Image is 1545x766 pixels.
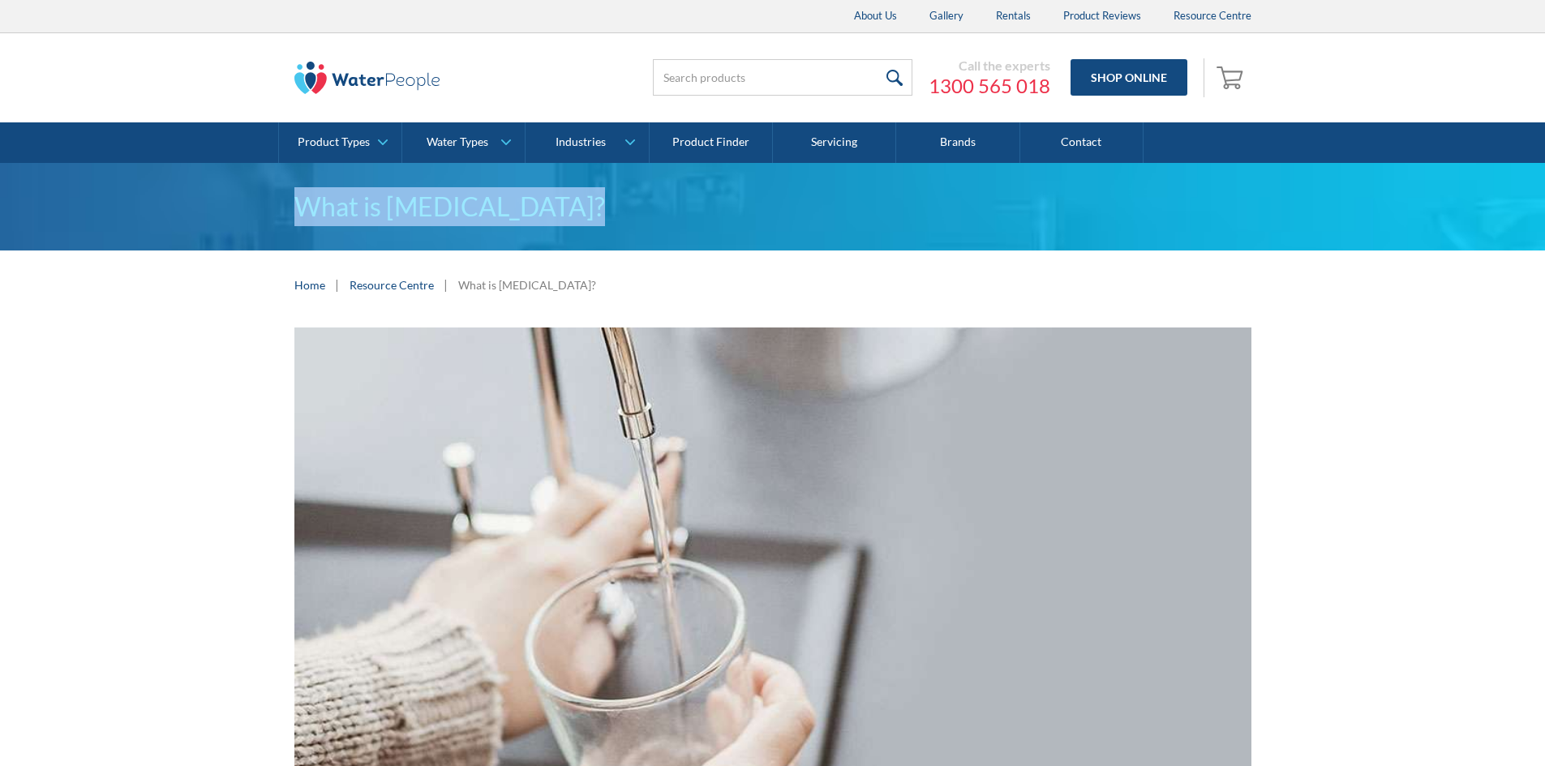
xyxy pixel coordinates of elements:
[650,122,773,163] a: Product Finder
[458,276,596,293] div: What is [MEDICAL_DATA]?
[294,276,325,293] a: Home
[1020,122,1144,163] a: Contact
[442,275,450,294] div: |
[294,187,1251,226] h1: What is [MEDICAL_DATA]?
[896,122,1019,163] a: Brands
[929,74,1050,98] a: 1300 565 018
[427,135,488,149] div: Water Types
[402,122,525,163] a: Water Types
[1217,64,1247,90] img: shopping cart
[279,122,401,163] a: Product Types
[298,135,370,149] div: Product Types
[333,275,341,294] div: |
[526,122,648,163] a: Industries
[773,122,896,163] a: Servicing
[350,276,434,293] a: Resource Centre
[1071,59,1187,96] a: Shop Online
[653,59,912,96] input: Search products
[294,62,440,94] img: The Water People
[1212,58,1251,97] a: Open empty cart
[556,135,606,149] div: Industries
[929,58,1050,74] div: Call the experts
